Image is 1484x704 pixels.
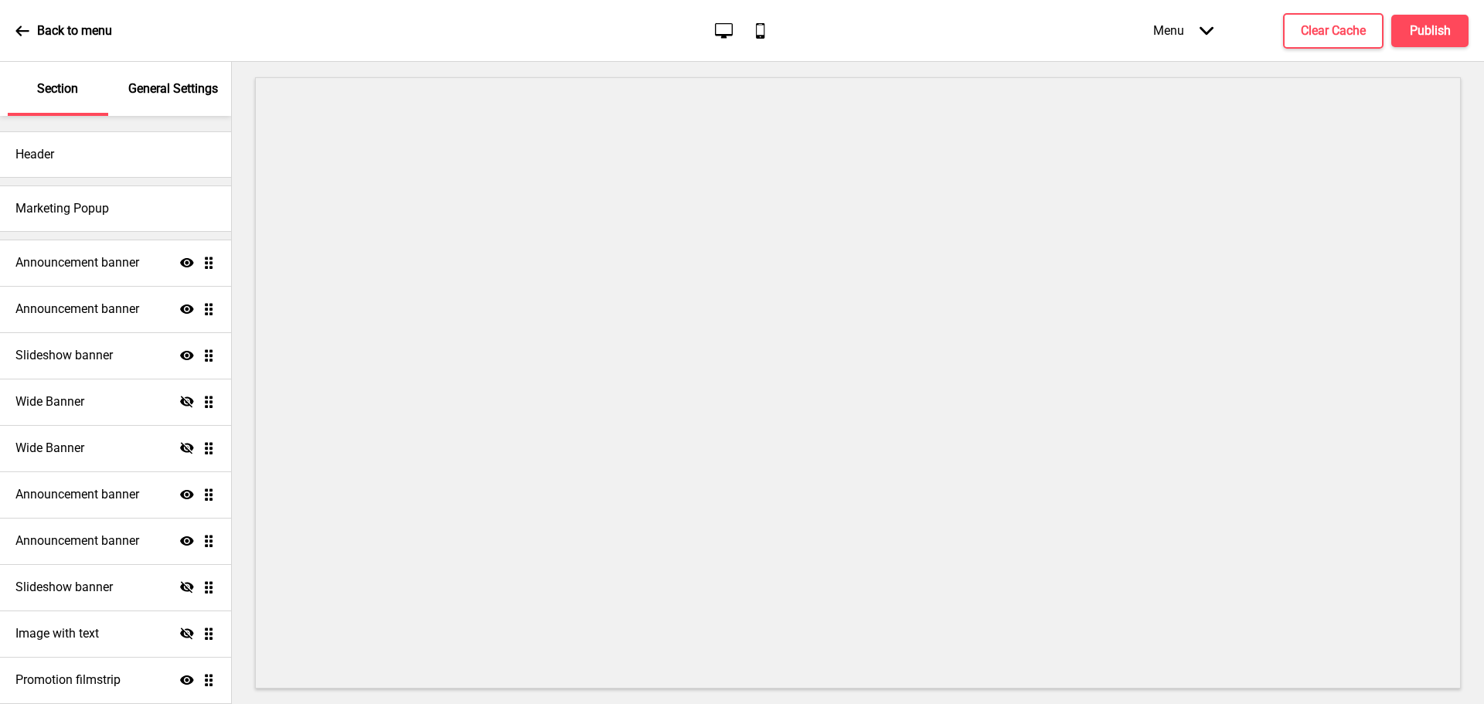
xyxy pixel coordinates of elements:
[1301,22,1366,39] h4: Clear Cache
[15,579,113,596] h4: Slideshow banner
[1391,15,1469,47] button: Publish
[15,486,139,503] h4: Announcement banner
[15,301,139,318] h4: Announcement banner
[37,22,112,39] p: Back to menu
[1410,22,1451,39] h4: Publish
[15,440,84,457] h4: Wide Banner
[15,393,84,410] h4: Wide Banner
[15,347,113,364] h4: Slideshow banner
[15,200,109,217] h4: Marketing Popup
[15,10,112,52] a: Back to menu
[15,532,139,549] h4: Announcement banner
[1138,8,1229,53] div: Menu
[15,625,99,642] h4: Image with text
[15,146,54,163] h4: Header
[37,80,78,97] p: Section
[15,672,121,689] h4: Promotion filmstrip
[128,80,218,97] p: General Settings
[15,254,139,271] h4: Announcement banner
[1283,13,1384,49] button: Clear Cache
